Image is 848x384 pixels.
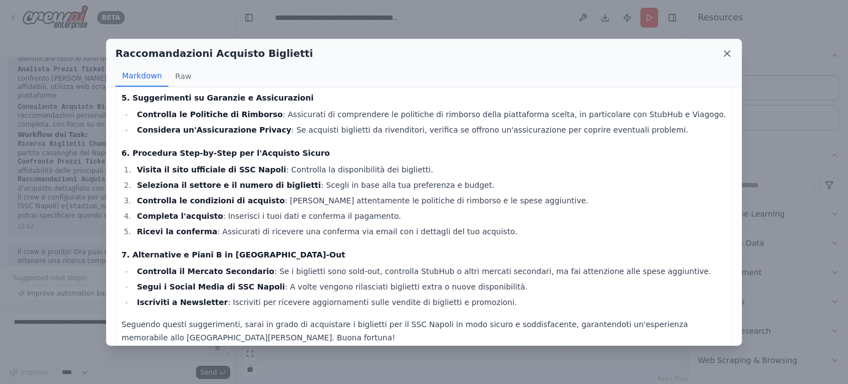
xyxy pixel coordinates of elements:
[168,66,198,87] button: Raw
[137,196,285,205] strong: Controlla le condizioni di acquisto
[137,125,291,134] strong: Considera un'Assicurazione Privacy
[134,123,727,136] li: : Se acquisti biglietti da rivenditori, verifica se offrono un'assicurazione per coprire eventual...
[134,163,727,176] li: : Controlla la disponibilità dei biglietti.
[115,66,168,87] button: Markdown
[121,92,727,103] h4: 5. Suggerimenti su Garanzie e Assicurazioni
[134,225,727,238] li: : Assicurati di ricevere una conferma via email con i dettagli del tuo acquisto.
[137,212,223,220] strong: Completa l'acquisto
[121,318,727,344] p: Seguendo questi suggerimenti, sarai in grado di acquistare i biglietti per il SSC Napoli in modo ...
[134,209,727,223] li: : Inserisci i tuoi dati e conferma il pagamento.
[137,181,321,190] strong: Seleziona il settore e il numero di biglietti
[137,110,283,119] strong: Controlla le Politiche di Rimborso
[134,265,727,278] li: : Se i biglietti sono sold-out, controlla StubHub o altri mercati secondari, ma fai attenzione al...
[137,165,286,174] strong: Visita il sito ufficiale di SSC Napoli
[134,108,727,121] li: : Assicurati di comprendere le politiche di rimborso della piattaforma scelta, in particolare con...
[134,280,727,293] li: : A volte vengono rilasciati biglietti extra o nuove disponibilità.
[137,282,285,291] strong: Segui i Social Media di SSC Napoli
[134,296,727,309] li: : Iscriviti per ricevere aggiornamenti sulle vendite di biglietti e promozioni.
[121,249,727,260] h4: 7. Alternative e Piani B in [GEOGRAPHIC_DATA]-Out
[134,178,727,192] li: : Scegli in base alla tua preferenza e budget.
[137,298,228,307] strong: Iscriviti a Newsletter
[137,267,274,276] strong: Controlla il Mercato Secondario
[137,227,218,236] strong: Ricevi la conferma
[115,46,313,61] h2: Raccomandazioni Acquisto Biglietti
[134,194,727,207] li: : [PERSON_NAME] attentamente le politiche di rimborso e le spese aggiuntive.
[121,148,727,159] h4: 6. Procedura Step-by-Step per l'Acquisto Sicuro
